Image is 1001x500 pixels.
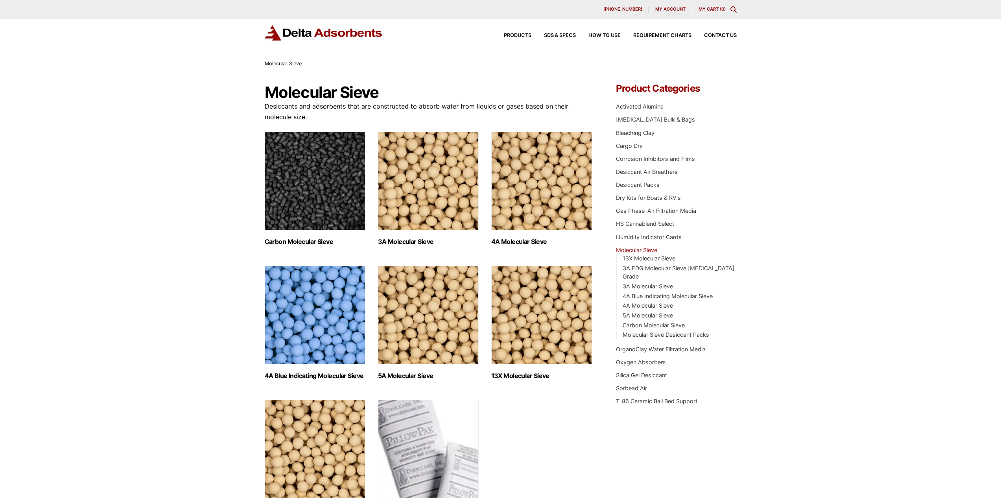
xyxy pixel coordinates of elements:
[491,132,592,245] a: Visit product category 4A Molecular Sieve
[616,398,697,404] a: T-86 Ceramic Ball Bed Support
[616,207,696,214] a: Gas Phase-Air Filtration Media
[265,84,593,101] h1: Molecular Sieve
[265,372,365,380] h2: 4A Blue Indicating Molecular Sieve
[691,33,737,38] a: Contact Us
[616,129,654,136] a: Bleaching Clay
[633,33,691,38] span: Requirement Charts
[378,372,479,380] h2: 5A Molecular Sieve
[616,247,657,253] a: Molecular Sieve
[623,283,673,290] a: 3A Molecular Sieve
[623,265,734,280] a: 3A EDG Molecular Sieve [MEDICAL_DATA] Grade
[623,322,685,328] a: Carbon Molecular Sieve
[616,103,664,110] a: Activated Alumina
[265,132,365,245] a: Visit product category Carbon Molecular Sieve
[616,84,736,93] h4: Product Categories
[603,7,642,11] span: [PHONE_NUMBER]
[616,359,666,365] a: Oxygen Absorbers
[699,6,726,12] a: My Cart (0)
[655,7,686,11] span: My account
[616,385,647,391] a: Sorbead Air
[265,400,365,498] img: 3A EDG Molecular Sieve Ethanol Grade
[616,142,643,149] a: Cargo Dry
[597,6,649,13] a: [PHONE_NUMBER]
[616,155,695,162] a: Corrosion Inhibitors and Films
[616,234,682,240] a: Humidity Indicator Cards
[616,372,667,378] a: Silica Gel Desiccant
[491,238,592,245] h2: 4A Molecular Sieve
[623,255,675,262] a: 13X Molecular Sieve
[544,33,576,38] span: SDS & SPECS
[265,132,365,230] img: Carbon Molecular Sieve
[616,194,681,201] a: Dry Kits for Boats & RV's
[616,346,706,352] a: OrganoClay Water Filtration Media
[378,132,479,230] img: 3A Molecular Sieve
[378,132,479,245] a: Visit product category 3A Molecular Sieve
[704,33,737,38] span: Contact Us
[504,33,531,38] span: Products
[576,33,621,38] a: How to Use
[265,238,365,245] h2: Carbon Molecular Sieve
[531,33,576,38] a: SDS & SPECS
[616,168,678,175] a: Desiccant Air Breathers
[623,293,713,299] a: 4A Blue Indicating Molecular Sieve
[491,266,592,380] a: Visit product category 13X Molecular Sieve
[265,266,365,380] a: Visit product category 4A Blue Indicating Molecular Sieve
[623,312,673,319] a: 5A Molecular Sieve
[265,25,383,41] img: Delta Adsorbents
[588,33,621,38] span: How to Use
[649,6,692,13] a: My account
[378,238,479,245] h2: 3A Molecular Sieve
[730,6,737,13] div: Toggle Modal Content
[265,101,593,122] p: Desiccants and adsorbents that are constructed to absorb water from liquids or gases based on the...
[378,400,479,498] img: Molecular Sieve Desiccant Packs
[491,266,592,364] img: 13X Molecular Sieve
[616,116,695,123] a: [MEDICAL_DATA] Bulk & Bags
[265,266,365,364] img: 4A Blue Indicating Molecular Sieve
[378,266,479,364] img: 5A Molecular Sieve
[491,33,531,38] a: Products
[616,181,660,188] a: Desiccant Packs
[491,132,592,230] img: 4A Molecular Sieve
[616,220,674,227] a: HS Cannablend Select
[491,372,592,380] h2: 13X Molecular Sieve
[265,61,302,66] span: Molecular Sieve
[721,6,724,12] span: 0
[621,33,691,38] a: Requirement Charts
[378,266,479,380] a: Visit product category 5A Molecular Sieve
[623,302,673,309] a: 4A Molecular Sieve
[623,331,709,338] a: Molecular Sieve Desiccant Packs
